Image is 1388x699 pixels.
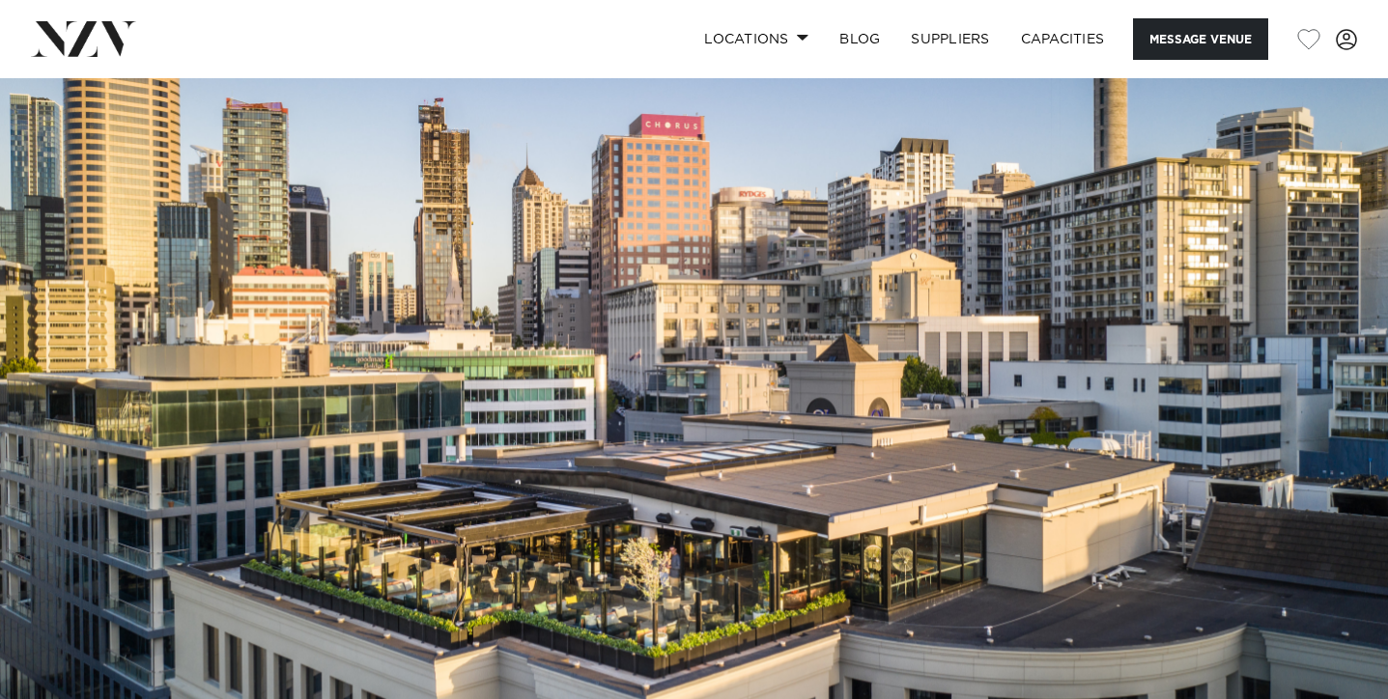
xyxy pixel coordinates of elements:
img: nzv-logo.png [31,21,136,56]
a: Capacities [1006,18,1120,60]
a: BLOG [824,18,895,60]
a: SUPPLIERS [895,18,1005,60]
button: Message Venue [1133,18,1268,60]
a: Locations [689,18,824,60]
